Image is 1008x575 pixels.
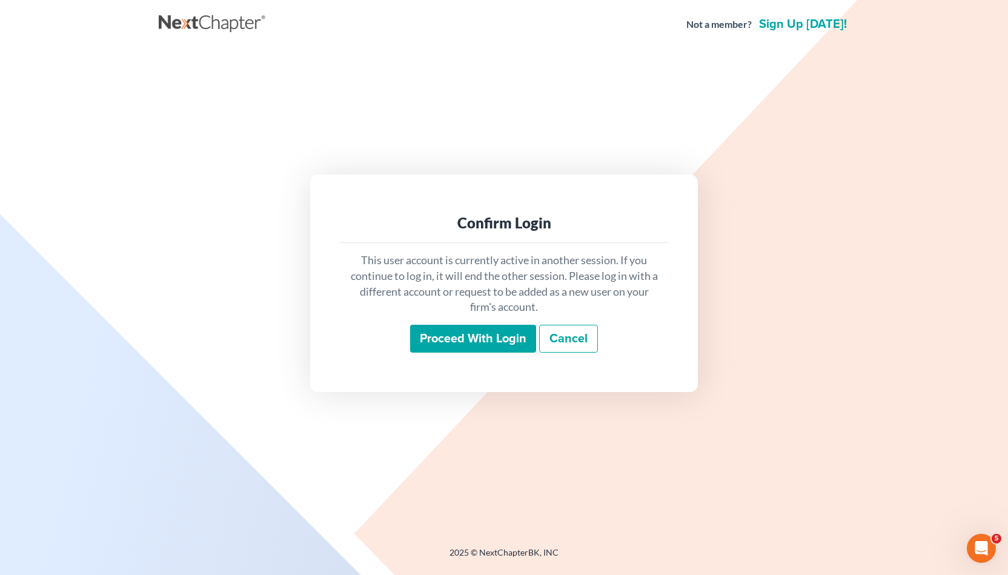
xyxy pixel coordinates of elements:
[539,325,598,353] a: Cancel
[686,18,752,32] strong: Not a member?
[159,547,849,568] div: 2025 © NextChapterBK, INC
[410,325,536,353] input: Proceed with login
[349,213,659,233] div: Confirm Login
[349,253,659,315] p: This user account is currently active in another session. If you continue to log in, it will end ...
[757,18,849,30] a: Sign up [DATE]!
[967,534,996,563] iframe: Intercom live chat
[992,534,1001,543] span: 5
